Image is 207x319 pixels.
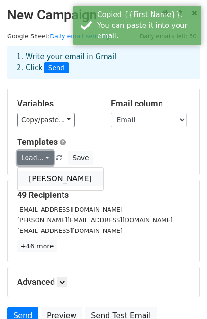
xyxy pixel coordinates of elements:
small: Google Sheet: [7,33,109,40]
a: Copy/paste... [17,113,75,127]
a: [PERSON_NAME] [18,171,103,186]
h5: Variables [17,98,97,109]
span: Send [44,62,69,74]
a: +46 more [17,240,57,252]
h5: 49 Recipients [17,190,190,200]
div: Copied {{First Name}}. You can paste it into your email. [97,9,198,42]
h2: New Campaign [7,7,200,23]
button: Save [68,151,93,165]
iframe: Chat Widget [160,274,207,319]
small: [EMAIL_ADDRESS][DOMAIN_NAME] [17,227,123,234]
small: [PERSON_NAME][EMAIL_ADDRESS][DOMAIN_NAME] [17,216,173,223]
h5: Email column [111,98,190,109]
small: [EMAIL_ADDRESS][DOMAIN_NAME] [17,206,123,213]
a: Load... [17,151,54,165]
a: Daily email sending [50,33,109,40]
div: 1. Write your email in Gmail 2. Click [9,52,198,73]
a: Templates [17,137,58,147]
h5: Advanced [17,277,190,287]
